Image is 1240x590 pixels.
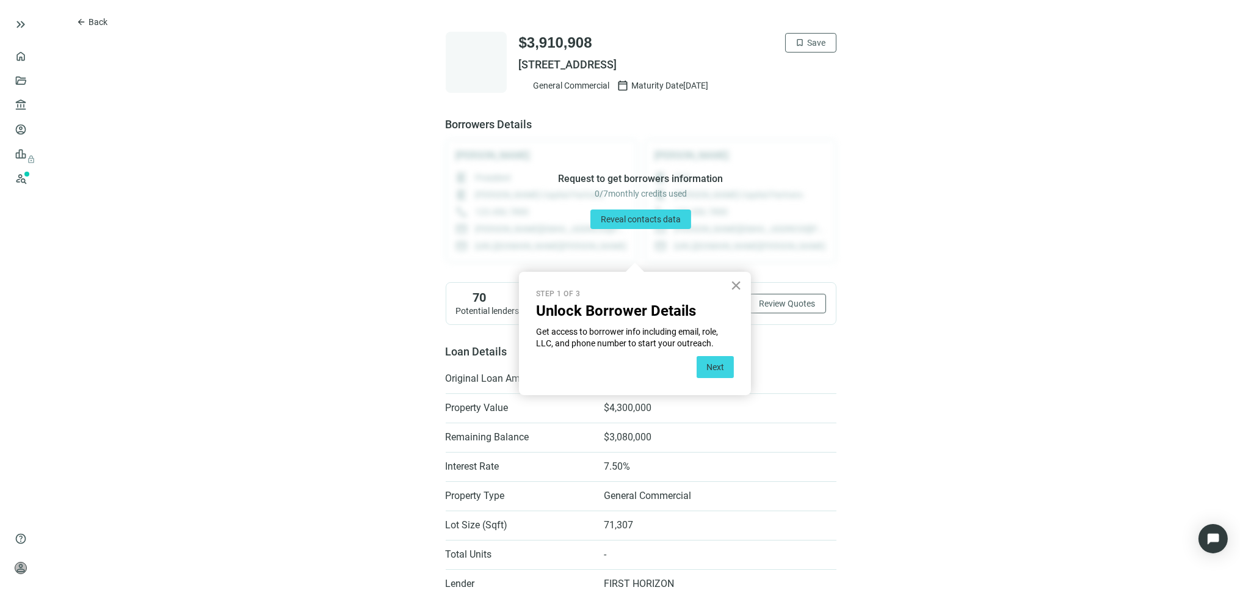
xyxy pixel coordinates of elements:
[76,17,86,27] span: arrow_back
[730,275,742,295] button: Close
[536,326,734,350] p: Get access to borrower info including email, role, LLC, and phone number to start your outreach.
[617,79,629,92] span: calendar_today
[697,356,734,378] button: Next
[446,345,507,358] span: Loan Details
[604,402,652,414] span: $4,300,000
[446,519,592,531] span: Lot Size (Sqft)
[519,33,592,53] span: $3,910,908
[446,490,592,502] span: Property Type
[519,57,836,72] span: [STREET_ADDRESS]
[632,79,709,92] span: Maturity Date [DATE]
[15,562,27,574] span: person
[796,38,805,48] span: bookmark
[446,373,592,385] span: Original Loan Amount
[446,578,592,590] span: Lender
[604,490,692,502] span: General Commercial
[604,548,607,561] span: -
[446,548,592,561] span: Total Units
[456,306,611,316] span: Potential lenders were found for this deal
[808,38,826,48] span: Save
[559,173,723,185] span: Request to get borrowers information
[760,299,816,308] span: Review Quotes
[89,17,107,27] span: Back
[601,214,681,224] span: Reveal contacts data
[604,431,652,443] span: $3,080,000
[604,519,634,531] span: 71,307
[13,17,28,32] span: keyboard_double_arrow_right
[473,290,487,305] span: 70
[446,402,592,414] span: Property Value
[536,302,734,320] h2: Unlock Borrower Details
[595,188,687,200] span: 0 / 7 monthly credits used
[1198,524,1228,553] div: Open Intercom Messenger
[604,461,631,473] span: 7.50%
[534,79,610,92] span: General Commercial
[604,578,675,590] span: FIRST HORIZON
[446,431,592,443] span: Remaining Balance
[446,117,836,132] span: Borrowers Details
[446,461,592,473] span: Interest Rate
[536,289,734,299] p: Step 1 of 3
[15,533,27,545] span: help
